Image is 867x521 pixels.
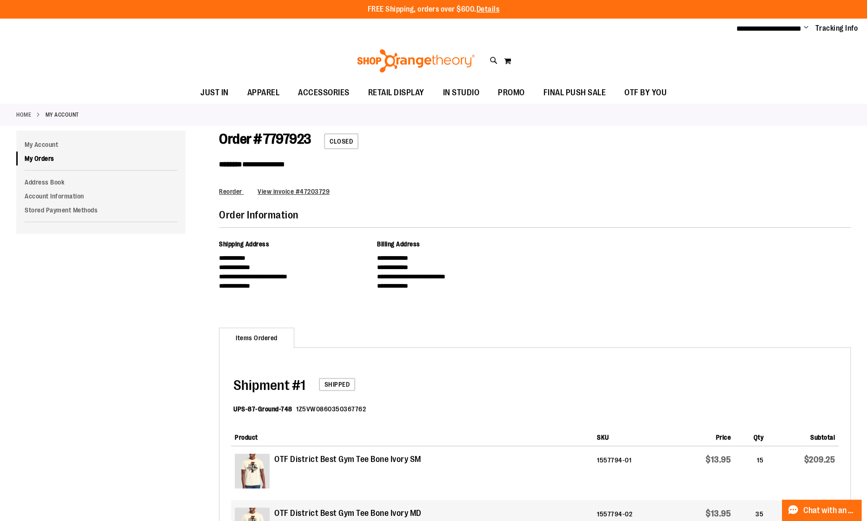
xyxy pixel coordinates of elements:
[356,49,476,73] img: Shop Orangetheory
[238,82,289,104] a: APPAREL
[16,152,185,165] a: My Orders
[247,82,280,103] span: APPAREL
[219,188,242,195] span: Reorder
[231,425,593,446] th: Product
[593,446,674,500] td: 1557794-01
[735,425,767,446] th: Qty
[706,455,731,464] span: $13.95
[16,175,185,189] a: Address Book
[219,188,244,195] a: Reorder
[219,209,298,221] span: Order Information
[368,82,424,103] span: RETAIL DISPLAY
[219,328,294,348] strong: Items Ordered
[16,203,185,217] a: Stored Payment Methods
[233,377,300,393] span: Shipment #
[477,5,500,13] a: Details
[434,82,489,104] a: IN STUDIO
[735,446,767,500] td: 15
[219,240,269,248] span: Shipping Address
[235,454,270,488] img: OTF Unisex Best Gym Tee
[443,82,480,103] span: IN STUDIO
[804,455,835,464] span: $209.25
[191,82,238,104] a: JUST IN
[16,138,185,152] a: My Account
[200,82,229,103] span: JUST IN
[498,82,525,103] span: PROMO
[258,188,300,195] span: View invoice #
[233,404,292,414] dt: UPS-87-Ground-748
[803,506,856,515] span: Chat with an Expert
[359,82,434,104] a: RETAIL DISPLAY
[319,378,356,391] span: Shipped
[258,188,330,195] a: View invoice #47203729
[767,425,839,446] th: Subtotal
[782,500,862,521] button: Chat with an Expert
[674,425,735,446] th: Price
[815,23,858,33] a: Tracking Info
[368,4,500,15] p: FREE Shipping, orders over $600.
[274,454,421,466] strong: OTF District Best Gym Tee Bone Ivory SM
[46,111,79,119] strong: My Account
[706,509,731,518] span: $13.95
[274,508,422,520] strong: OTF District Best Gym Tee Bone Ivory MD
[16,111,31,119] a: Home
[534,82,616,104] a: FINAL PUSH SALE
[804,24,808,33] button: Account menu
[289,82,359,104] a: ACCESSORIES
[298,82,350,103] span: ACCESSORIES
[543,82,606,103] span: FINAL PUSH SALE
[624,82,667,103] span: OTF BY YOU
[233,377,305,393] span: 1
[377,240,420,248] span: Billing Address
[324,133,358,149] span: Closed
[593,425,674,446] th: SKU
[489,82,534,104] a: PROMO
[296,404,366,414] dd: 1Z5VW0860350367762
[219,131,311,147] span: Order # 7797923
[615,82,676,104] a: OTF BY YOU
[16,189,185,203] a: Account Information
